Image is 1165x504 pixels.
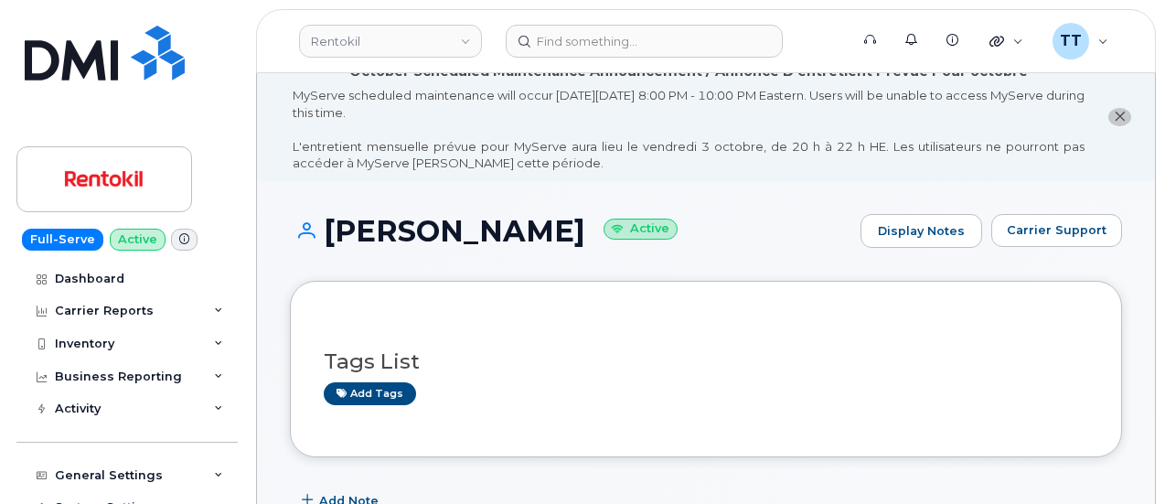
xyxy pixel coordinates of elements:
[290,215,851,247] h1: [PERSON_NAME]
[506,25,783,58] input: Find something...
[324,350,1088,373] h3: Tags List
[977,23,1036,59] div: Quicklinks
[860,214,982,249] a: Display Notes
[1108,108,1131,127] button: close notification
[991,214,1122,247] button: Carrier Support
[299,25,482,58] a: Rentokil
[1040,23,1121,59] div: Travis Tedesco
[293,87,1085,172] div: MyServe scheduled maintenance will occur [DATE][DATE] 8:00 PM - 10:00 PM Eastern. Users will be u...
[604,219,678,240] small: Active
[1085,424,1151,490] iframe: Messenger Launcher
[324,382,416,405] a: Add tags
[1007,221,1106,239] span: Carrier Support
